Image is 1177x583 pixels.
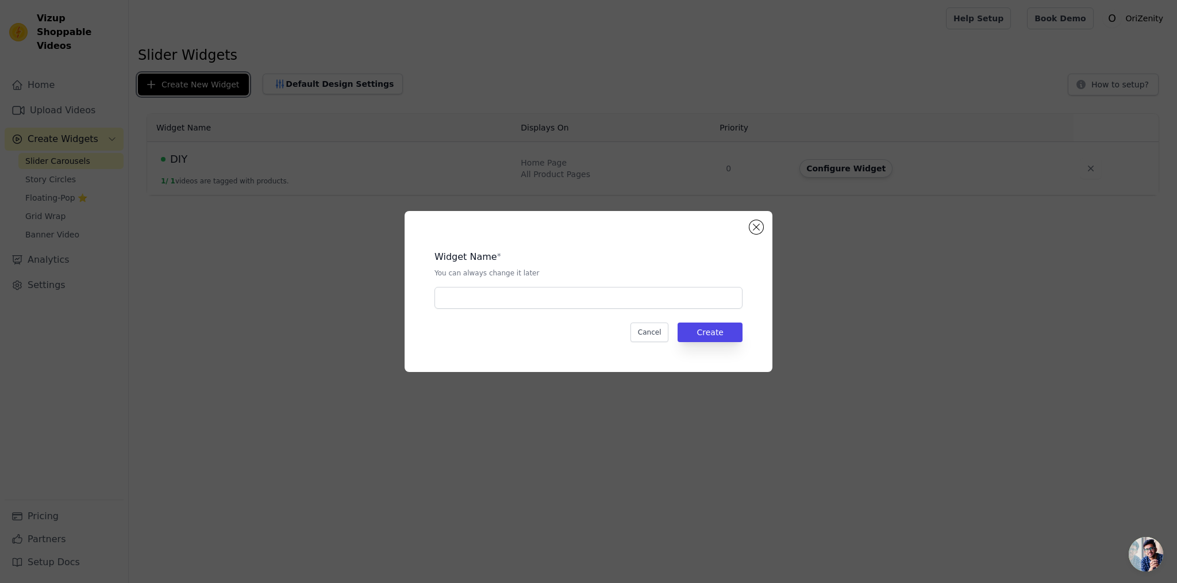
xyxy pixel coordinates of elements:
legend: Widget Name [434,250,497,264]
a: Open chat [1129,537,1163,572]
p: You can always change it later [434,269,743,278]
button: Cancel [630,323,669,342]
button: Close modal [749,220,763,234]
button: Create [678,323,743,342]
